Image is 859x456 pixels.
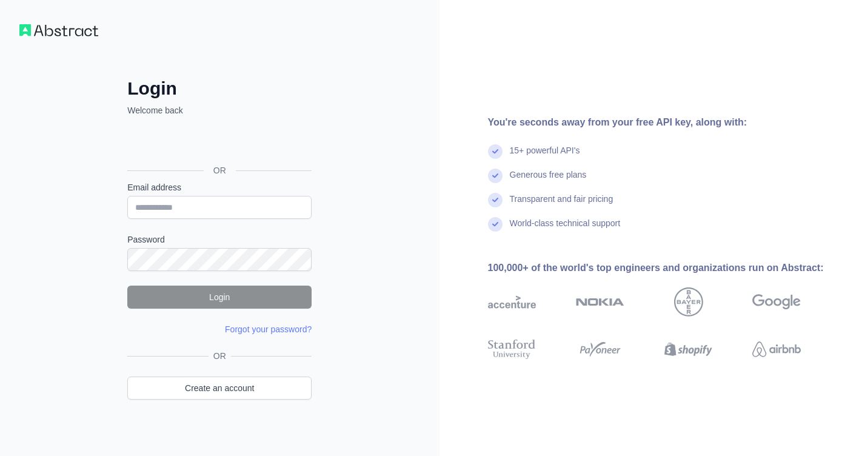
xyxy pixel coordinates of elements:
[510,169,587,193] div: Generous free plans
[510,193,613,217] div: Transparent and fair pricing
[488,261,840,275] div: 100,000+ of the world's top engineers and organizations run on Abstract:
[488,144,503,159] img: check mark
[121,130,315,156] iframe: Botão "Fazer login com o Google"
[752,287,801,317] img: google
[488,337,536,361] img: stanford university
[664,337,713,361] img: shopify
[127,233,312,246] label: Password
[576,287,624,317] img: nokia
[488,169,503,183] img: check mark
[127,78,312,99] h2: Login
[204,164,236,176] span: OR
[209,350,231,362] span: OR
[127,286,312,309] button: Login
[127,377,312,400] a: Create an account
[752,337,801,361] img: airbnb
[488,115,840,130] div: You're seconds away from your free API key, along with:
[488,287,536,317] img: accenture
[19,24,98,36] img: Workflow
[674,287,703,317] img: bayer
[576,337,624,361] img: payoneer
[127,104,312,116] p: Welcome back
[510,144,580,169] div: 15+ powerful API's
[127,181,312,193] label: Email address
[225,324,312,334] a: Forgot your password?
[488,217,503,232] img: check mark
[510,217,621,241] div: World-class technical support
[488,193,503,207] img: check mark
